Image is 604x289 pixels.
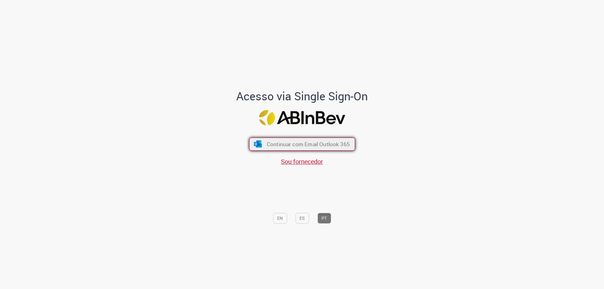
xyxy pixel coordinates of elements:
img: Logo ABInBev [259,110,345,125]
button: PT [317,213,331,224]
button: EN [273,213,287,224]
button: ícone Azure/Microsoft 360 Continuar com Email Outlook 365 [249,138,355,151]
a: Sou fornecedor [281,157,323,166]
img: ícone Azure/Microsoft 360 [253,141,262,147]
h1: Acesso via Single Sign-On [215,90,389,103]
button: ES [295,213,309,224]
span: Continuar com Email Outlook 365 [266,141,350,148]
